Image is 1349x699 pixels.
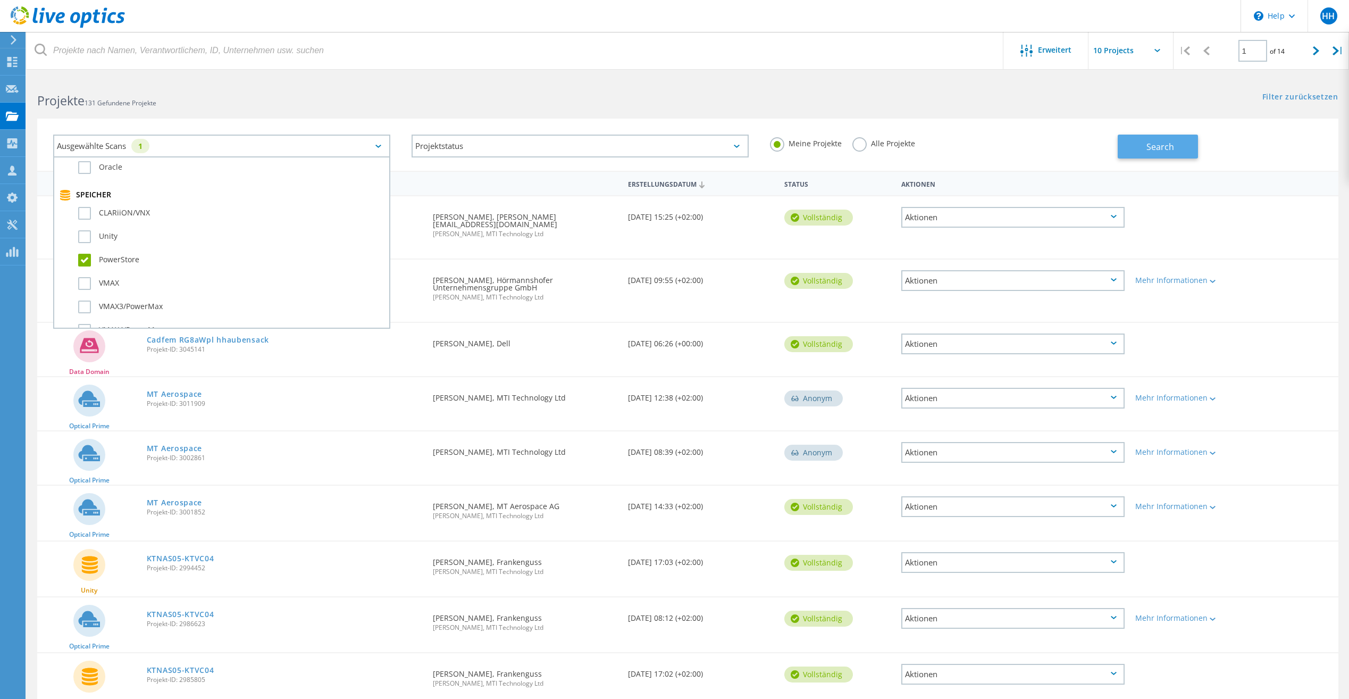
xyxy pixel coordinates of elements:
[147,336,269,344] a: Cadfem RG8aWpl hhaubensack
[1262,93,1338,102] a: Filter zurücksetzen
[901,608,1125,629] div: Aktionen
[1038,46,1071,54] span: Erweitert
[623,431,779,467] div: [DATE] 08:39 (+02:00)
[623,597,779,633] div: [DATE] 08:12 (+02:00)
[433,513,617,519] span: [PERSON_NAME], MTI Technology Ltd
[69,423,110,429] span: Optical Prime
[901,334,1125,354] div: Aktionen
[784,390,843,406] div: Anonym
[901,552,1125,573] div: Aktionen
[623,323,779,358] div: [DATE] 06:26 (+00:00)
[78,161,384,174] label: Oracle
[623,377,779,412] div: [DATE] 12:38 (+02:00)
[69,477,110,484] span: Optical Prime
[1135,277,1229,284] div: Mehr Informationen
[1270,47,1285,56] span: of 14
[428,196,623,248] div: [PERSON_NAME], [PERSON_NAME][EMAIL_ADDRESS][DOMAIN_NAME]
[433,680,617,687] span: [PERSON_NAME], MTI Technology Ltd
[69,531,110,538] span: Optical Prime
[623,173,779,194] div: Erstellungsdatum
[896,173,1130,193] div: Aktionen
[623,486,779,521] div: [DATE] 14:33 (+02:00)
[78,207,384,220] label: CLARiiON/VNX
[623,653,779,688] div: [DATE] 17:02 (+02:00)
[784,499,853,515] div: vollständig
[78,230,384,243] label: Unity
[901,496,1125,517] div: Aktionen
[784,555,853,571] div: vollständig
[131,139,149,153] div: 1
[901,388,1125,409] div: Aktionen
[1254,11,1263,21] svg: \n
[428,377,623,412] div: [PERSON_NAME], MTI Technology Ltd
[1322,12,1335,20] span: HH
[85,98,156,107] span: 131 Gefundene Projekte
[78,277,384,290] label: VMAX
[147,509,422,515] span: Projekt-ID: 3001852
[78,254,384,267] label: PowerStore
[147,565,422,571] span: Projekt-ID: 2994452
[147,611,214,618] a: KTNAS05-KTVC04
[433,569,617,575] span: [PERSON_NAME], MTI Technology Ltd
[901,207,1125,228] div: Aktionen
[147,667,214,674] a: KTNAS05-KTVC04
[147,401,422,407] span: Projekt-ID: 3011909
[784,667,853,683] div: vollständig
[623,542,779,577] div: [DATE] 17:03 (+02:00)
[433,231,617,237] span: [PERSON_NAME], MTI Technology Ltd
[428,542,623,586] div: [PERSON_NAME], Frankenguss
[1135,394,1229,402] div: Mehr Informationen
[428,323,623,358] div: [PERSON_NAME], Dell
[784,210,853,226] div: vollständig
[1135,503,1229,510] div: Mehr Informationen
[78,324,384,337] label: VMAX4/PowerMax
[901,442,1125,463] div: Aktionen
[428,431,623,467] div: [PERSON_NAME], MTI Technology Ltd
[1118,135,1198,159] button: Search
[147,677,422,683] span: Projekt-ID: 2985805
[901,270,1125,291] div: Aktionen
[623,260,779,295] div: [DATE] 09:55 (+02:00)
[784,273,853,289] div: vollständig
[784,336,853,352] div: vollständig
[428,260,623,311] div: [PERSON_NAME], Hörmannshofer Unternehmensgruppe GmbH
[69,369,110,375] span: Data Domain
[901,664,1125,685] div: Aktionen
[779,173,896,193] div: Status
[147,499,202,506] a: MT Aerospace
[623,196,779,231] div: [DATE] 15:25 (+02:00)
[147,455,422,461] span: Projekt-ID: 3002861
[60,190,384,201] div: Speicher
[412,135,749,157] div: Projektstatus
[78,301,384,313] label: VMAX3/PowerMax
[784,611,853,627] div: vollständig
[852,137,915,147] label: Alle Projekte
[81,587,97,594] span: Unity
[147,555,214,562] a: KTNAS05-KTVC04
[147,445,202,452] a: MT Aerospace
[433,625,617,631] span: [PERSON_NAME], MTI Technology Ltd
[147,346,422,353] span: Projekt-ID: 3045141
[1146,141,1174,153] span: Search
[428,486,623,530] div: [PERSON_NAME], MT Aerospace AG
[1174,32,1195,70] div: |
[770,137,842,147] label: Meine Projekte
[428,597,623,642] div: [PERSON_NAME], Frankenguss
[1135,614,1229,622] div: Mehr Informationen
[433,294,617,301] span: [PERSON_NAME], MTI Technology Ltd
[11,22,125,30] a: Live Optics Dashboard
[27,32,1004,69] input: Projekte nach Namen, Verantwortlichem, ID, Unternehmen usw. suchen
[1327,32,1349,70] div: |
[147,390,202,398] a: MT Aerospace
[37,92,85,109] b: Projekte
[784,445,843,461] div: Anonym
[428,653,623,697] div: [PERSON_NAME], Frankenguss
[53,135,390,157] div: Ausgewählte Scans
[147,621,422,627] span: Projekt-ID: 2986623
[1135,448,1229,456] div: Mehr Informationen
[69,643,110,650] span: Optical Prime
